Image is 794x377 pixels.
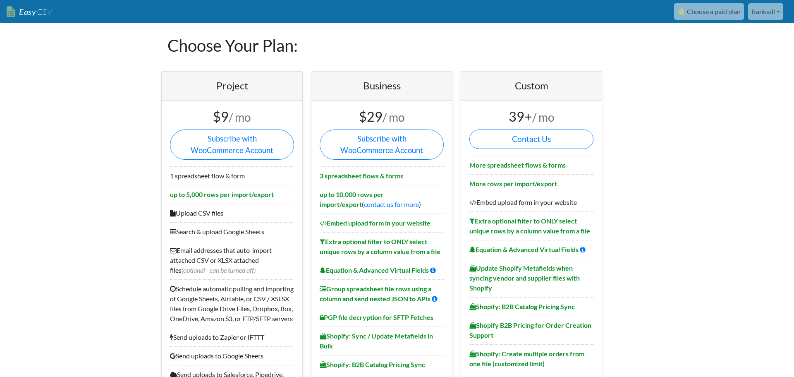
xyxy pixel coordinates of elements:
small: / mo [383,110,405,124]
b: 3 spreadsheet flows & forms [320,172,403,180]
b: up to 10,000 rows per import/export [320,190,384,208]
b: Group spreadsheet file rows using a column and send nested JSON to APIs [320,285,431,303]
b: Extra optional filter to ONLY select unique rows by a column value from a file [469,217,590,235]
a: contact us for more [364,200,419,208]
b: More rows per import/export [469,180,557,187]
b: Shopify: Sync / Update Metafields in Bulk [320,332,433,350]
b: Shopify: B2B Catalog Pricing Sync [320,360,425,368]
li: Embed upload form in your website [469,193,593,211]
h4: Business [320,80,444,92]
h1: Choose Your Plan: [167,23,627,68]
h4: Custom [469,80,593,92]
b: Extra optional filter to ONLY select unique rows by a column value from a file [320,238,440,255]
li: Schedule automatic pulling and importing of Google Sheets, Airtable, or CSV / XSLSX files from Go... [170,279,294,328]
li: Send uploads to Google Sheets [170,346,294,365]
b: Equation & Advanced Virtual Fields [469,245,579,253]
h3: $29 [320,109,444,125]
b: Shopify: Create multiple orders from one file (customized limit) [469,350,584,367]
b: Shopify: B2B Catalog Pricing Sync [469,303,575,310]
li: 1 spreadsheet flow & form [170,166,294,185]
li: ( ) [320,185,444,214]
b: Update Shopify Metafields when syncing vendor and supplier files with Shopify [469,264,580,292]
b: Shopify B2B Pricing for Order Creation Support [469,321,591,339]
span: CSV [36,7,52,17]
li: Send uploads to Zapier or IFTTT [170,328,294,346]
h4: Project [170,80,294,92]
a: Contact Us [469,130,593,149]
a: ⭐ Choose a paid plan [674,3,744,20]
a: EasyCSV [7,3,52,20]
b: More spreadsheet flows & forms [469,161,566,169]
b: PGP file decryption for SFTP Fetches [320,313,433,321]
li: Email addresses that auto-import attached CSV or XLSX attached files [170,241,294,279]
a: frankvdl [748,3,783,20]
a: Subscribe withWooCommerce Account [170,130,294,160]
small: / mo [532,110,555,124]
b: Equation & Advanced Virtual Fields [320,266,429,274]
b: Embed upload form in your website [320,219,430,227]
h3: $9 [170,109,294,125]
li: Upload CSV files [170,204,294,222]
span: (optional - can be turned off) [182,266,256,274]
small: / mo [229,110,251,124]
b: up to 5,000 rows per import/export [170,190,274,198]
h3: 39+ [469,109,593,125]
a: Subscribe withWooCommerce Account [320,130,444,160]
li: Search & upload Google Sheets [170,222,294,241]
